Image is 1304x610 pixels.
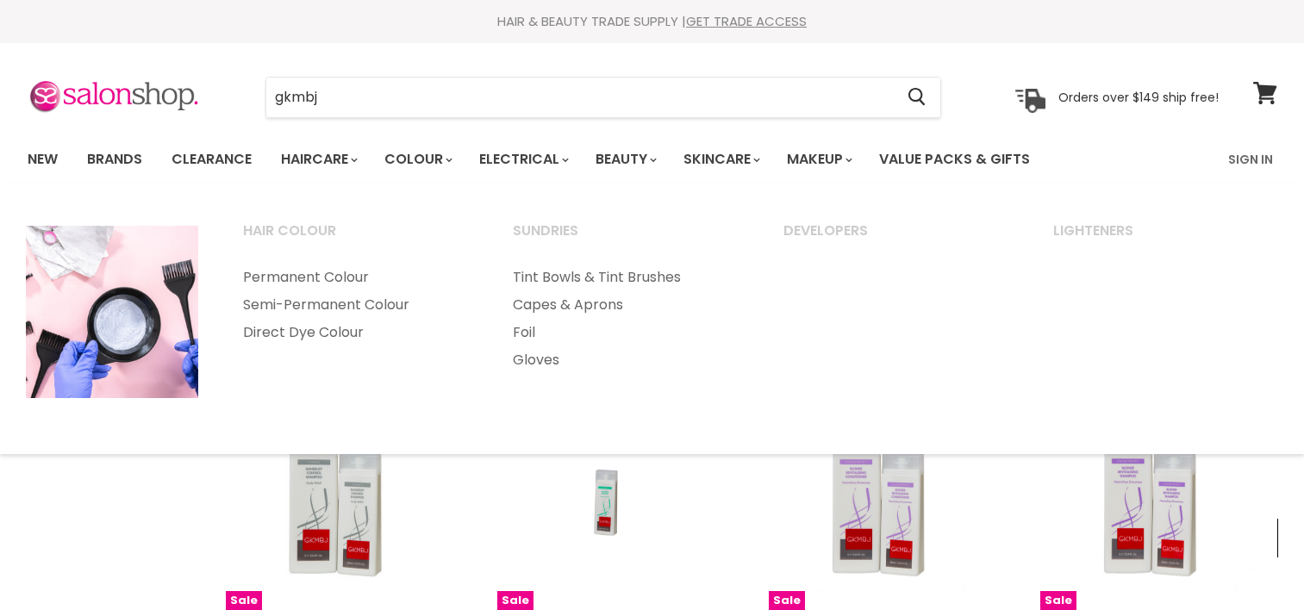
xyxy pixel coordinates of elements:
button: Search [895,78,940,117]
a: Beauty [583,141,667,177]
a: Gloves [491,346,758,374]
a: Value Packs & Gifts [866,141,1043,177]
a: Hair Colour [221,217,489,260]
a: Sign In [1218,141,1283,177]
a: Sundries [491,217,758,260]
a: Skincare [671,141,771,177]
input: Search [266,78,895,117]
a: Semi-Permanent Colour [221,291,489,319]
a: Permanent Colour [221,264,489,291]
a: Direct Dye Colour [221,319,489,346]
a: Lighteners [1032,217,1299,260]
a: Makeup [774,141,863,177]
a: New [15,141,71,177]
a: Foil [491,319,758,346]
a: Electrical [466,141,579,177]
div: HAIR & BEAUTY TRADE SUPPLY | [6,13,1299,30]
a: GET TRADE ACCESS [686,12,807,30]
a: Capes & Aprons [491,291,758,319]
a: Brands [74,141,155,177]
ul: Main menu [491,264,758,374]
p: Orders over $149 ship free! [1058,89,1219,104]
a: Tint Bowls & Tint Brushes [491,264,758,291]
ul: Main menu [15,134,1131,184]
nav: Main [6,134,1299,184]
a: Colour [371,141,463,177]
a: Haircare [268,141,368,177]
form: Product [265,77,941,118]
a: Clearance [159,141,265,177]
a: Developers [762,217,1029,260]
ul: Main menu [221,264,489,346]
